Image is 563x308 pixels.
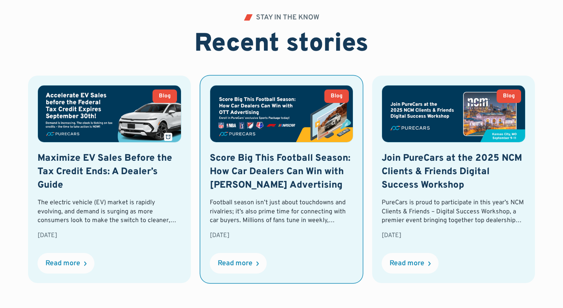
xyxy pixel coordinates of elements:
[331,93,343,99] div: Blog
[200,76,363,283] a: BlogScore Big This Football Season: How Car Dealers Can Win with [PERSON_NAME] AdvertisingFootbal...
[372,76,535,283] a: BlogJoin PureCars at the 2025 NCM Clients & Friends Digital Success WorkshopPureCars is proud to ...
[210,231,354,240] div: [DATE]
[38,231,181,240] div: [DATE]
[159,93,171,99] div: Blog
[503,93,515,99] div: Blog
[194,29,369,60] h2: Recent stories
[210,152,354,192] h3: Score Big This Football Season: How Car Dealers Can Win with [PERSON_NAME] Advertising
[210,198,354,225] div: Football season isn’t just about touchdowns and rivalries; it’s also prime time for connecting wi...
[38,152,181,192] h3: Maximize EV Sales Before the Tax Credit Ends: A Dealer’s Guide
[45,260,80,267] div: Read more
[390,260,424,267] div: Read more
[38,198,181,225] div: The electric vehicle (EV) market is rapidly evolving, and demand is surging as more consumers loo...
[218,260,252,267] div: Read more
[28,76,191,283] a: BlogMaximize EV Sales Before the Tax Credit Ends: A Dealer’s GuideThe electric vehicle (EV) marke...
[256,14,319,21] div: STAY IN THE KNOW
[382,152,525,192] h3: Join PureCars at the 2025 NCM Clients & Friends Digital Success Workshop
[382,231,525,240] div: [DATE]
[382,198,525,225] div: PureCars is proud to participate in this year’s NCM Clients & Friends – Digital Success Workshop,...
